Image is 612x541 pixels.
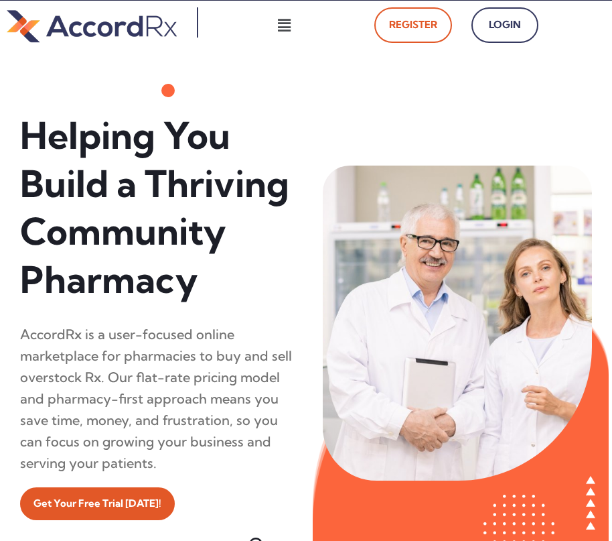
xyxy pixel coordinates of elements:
a: Register [374,7,452,43]
div: AccordRx is a user-focused online marketplace for pharmacies to buy and sell overstock Rx. Our fl... [20,324,296,474]
span: Login [486,15,524,35]
h1: Helping You Build a Thriving Community Pharmacy [20,112,296,304]
span: Get Your Free Trial [DATE]! [33,494,161,514]
img: default-logo [7,7,177,45]
a: Get Your Free Trial [DATE]! [20,487,175,520]
span: Register [389,15,437,35]
a: Login [471,7,538,43]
